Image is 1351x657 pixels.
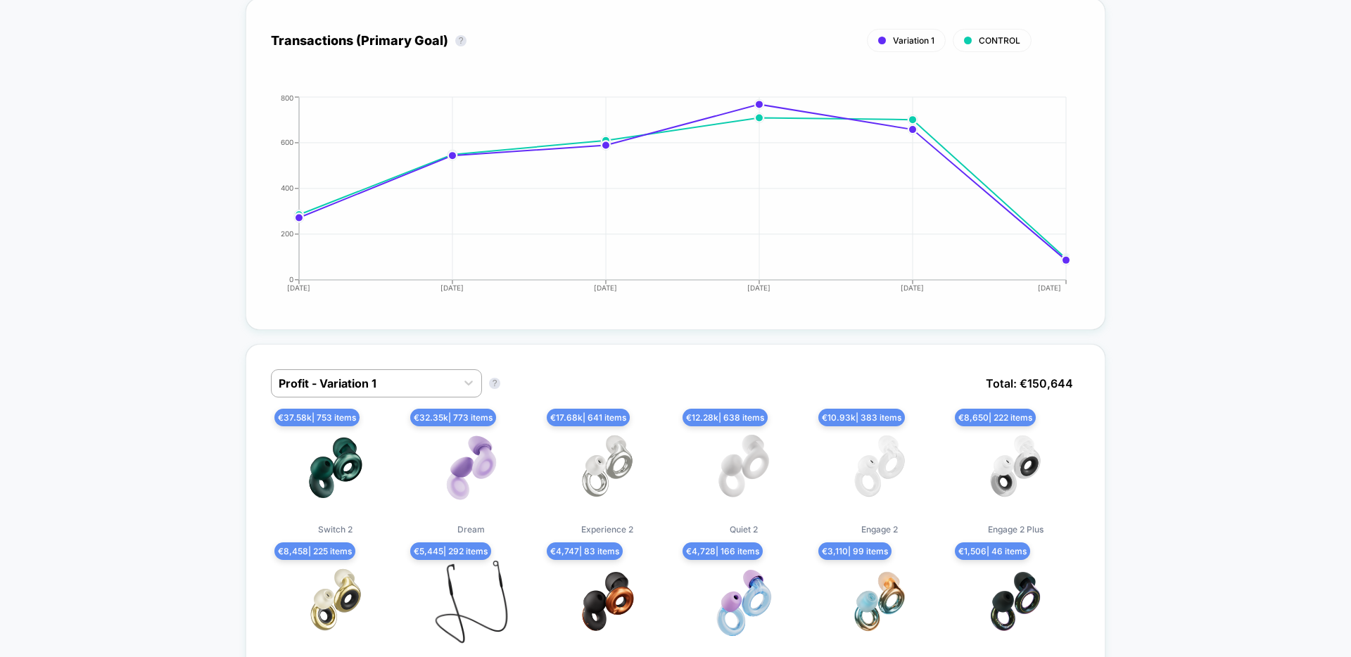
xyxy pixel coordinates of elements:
[440,283,464,292] tspan: [DATE]
[318,524,353,535] span: Switch 2
[274,409,360,426] span: € 37.58k | 753 items
[818,542,892,560] span: € 3,110 | 99 items
[489,378,500,389] button: ?
[988,524,1044,535] span: Engage 2 Plus
[274,542,355,560] span: € 8,458 | 225 items
[455,35,467,46] button: ?
[286,552,385,651] img: Experience 2 Plus
[979,369,1080,397] span: Total: € 150,644
[818,409,905,426] span: € 10.93k | 383 items
[830,419,929,517] img: Engage 2
[281,229,293,238] tspan: 200
[694,552,793,651] img: Engage Kids 2
[287,283,310,292] tspan: [DATE]
[410,409,496,426] span: € 32.35k | 773 items
[547,409,630,426] span: € 17.68k | 641 items
[683,409,768,426] span: € 12.28k | 638 items
[748,283,771,292] tspan: [DATE]
[281,93,293,101] tspan: 800
[558,419,657,517] img: Experience 2
[281,184,293,192] tspan: 400
[581,524,633,535] span: Experience 2
[955,542,1030,560] span: € 1,506 | 46 items
[955,409,1036,426] span: € 8,650 | 222 items
[558,552,657,651] img: McLaren F1 Team x Loop Switch 2
[422,419,521,517] img: Dream
[1039,283,1062,292] tspan: [DATE]
[901,283,925,292] tspan: [DATE]
[893,35,934,46] span: Variation 1
[286,419,385,517] img: Switch 2
[861,524,898,535] span: Engage 2
[547,542,623,560] span: € 4,747 | 83 items
[966,552,1065,651] img: Tomorrowland x Loop Experience™ 2
[289,275,293,283] tspan: 0
[257,94,1066,305] div: TRANSACTIONS
[830,552,929,651] img: Loop x Coachella Experience 2
[979,35,1020,46] span: CONTROL
[457,524,485,535] span: Dream
[694,419,793,517] img: Quiet 2
[683,542,763,560] span: € 4,728 | 166 items
[410,542,491,560] span: € 5,445 | 292 items
[281,138,293,146] tspan: 600
[966,419,1065,517] img: Engage 2 Plus
[730,524,758,535] span: Quiet 2
[422,552,521,651] img: Loop Link
[594,283,617,292] tspan: [DATE]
